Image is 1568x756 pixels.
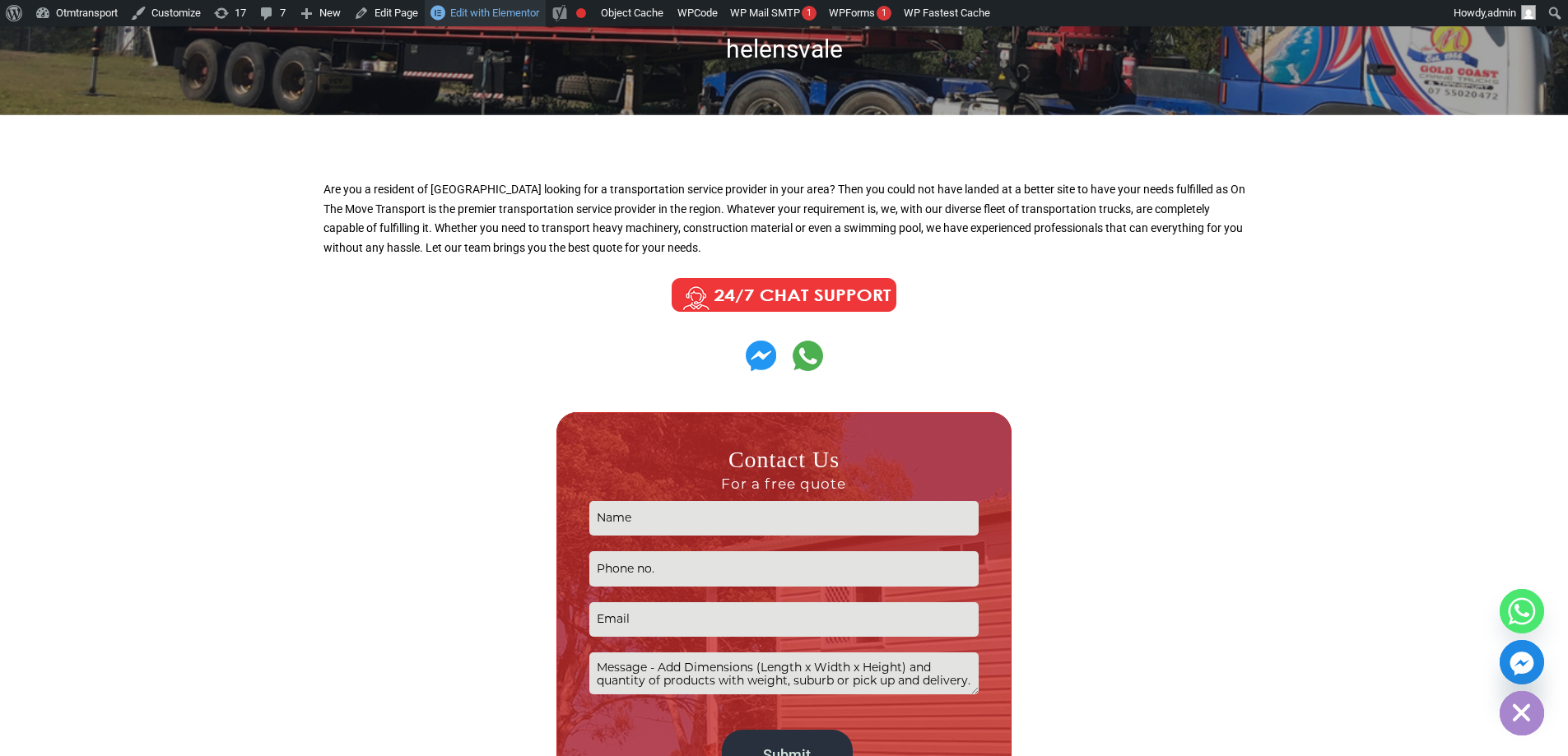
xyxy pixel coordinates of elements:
h3: Contact Us [589,445,979,493]
span: 1 [807,7,812,18]
img: Contact us on Whatsapp [793,341,823,371]
span: For a free quote [589,475,979,493]
span: Edit with Elementor [450,7,539,19]
div: 1 [877,6,891,21]
input: Name [589,501,979,536]
a: Facebook_Messenger [1500,640,1544,684]
input: Email [589,602,979,638]
input: Phone no. [589,551,979,587]
span: admin [1487,7,1516,19]
div: Focus keyphrase not set [576,8,586,18]
p: Are you a resident of [GEOGRAPHIC_DATA] looking for a transportation service provider in your are... [323,180,1245,258]
h1: helensvale [315,33,1254,65]
img: Call us Anytime [660,275,908,316]
img: Contact us on Whatsapp [746,341,776,371]
a: Whatsapp [1500,589,1544,633]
